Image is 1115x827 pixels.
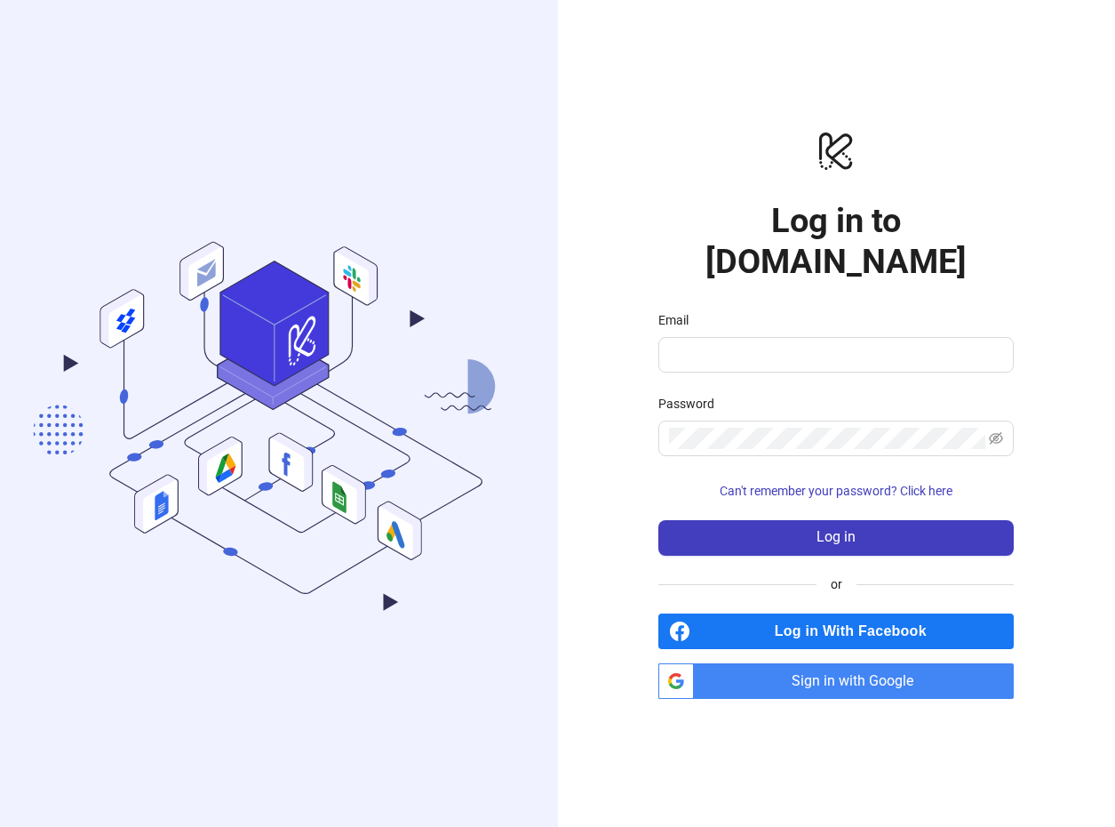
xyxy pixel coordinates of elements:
[697,614,1014,649] span: Log in With Facebook
[658,200,1014,282] h1: Log in to [DOMAIN_NAME]
[669,428,985,449] input: Password
[816,574,856,594] span: or
[658,310,700,330] label: Email
[658,663,1014,699] a: Sign in with Google
[658,484,1014,498] a: Can't remember your password? Click here
[658,394,726,413] label: Password
[816,529,856,545] span: Log in
[989,431,1003,446] span: eye-invisible
[701,663,1014,699] span: Sign in with Google
[658,520,1014,556] button: Log in
[669,344,1000,365] input: Email
[658,614,1014,649] a: Log in With Facebook
[658,478,1014,506] button: Can't remember your password? Click here
[720,484,952,498] span: Can't remember your password? Click here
